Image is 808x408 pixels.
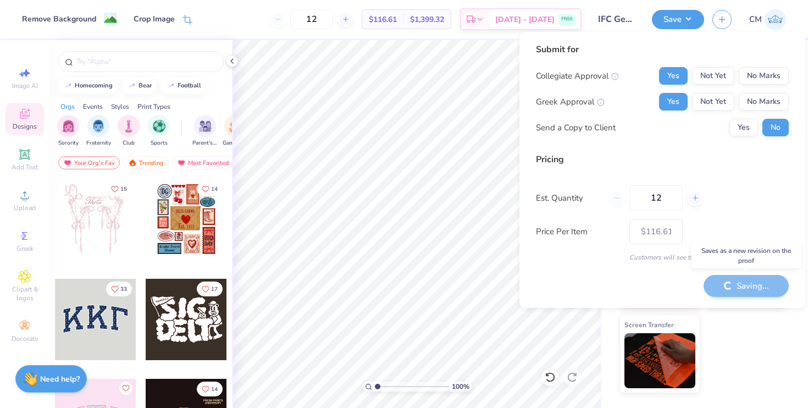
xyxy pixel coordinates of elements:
[148,115,170,147] div: filter for Sports
[86,115,111,147] button: filter button
[536,70,619,82] div: Collegiate Approval
[12,81,38,90] span: Image AI
[536,252,789,262] div: Customers will see this price on HQ.
[739,93,789,111] button: No Marks
[177,159,186,167] img: most_fav.gif
[64,82,73,89] img: trend_line.gif
[148,115,170,147] button: filter button
[659,93,688,111] button: Yes
[58,139,79,147] span: Sorority
[223,139,248,147] span: Game Day
[536,192,601,205] label: Est. Quantity
[123,139,135,147] span: Club
[197,382,223,396] button: Like
[63,159,72,167] img: most_fav.gif
[123,156,169,169] div: Trending
[14,203,36,212] span: Upload
[106,282,132,296] button: Like
[60,102,75,112] div: Orgs
[197,181,223,196] button: Like
[369,14,397,25] span: $116.61
[12,334,38,343] span: Decorate
[118,115,140,147] div: filter for Club
[729,119,758,136] button: Yes
[16,244,34,253] span: Greek
[536,153,789,166] div: Pricing
[536,122,616,134] div: Send a Copy to Client
[692,67,734,85] button: Not Yet
[211,387,218,392] span: 14
[199,120,212,133] img: Parent's Weekend Image
[536,43,789,56] div: Submit for
[536,96,605,108] div: Greek Approval
[151,139,168,147] span: Sports
[178,82,201,89] div: football
[5,285,44,302] span: Clipart & logos
[211,286,218,292] span: 17
[652,10,704,29] button: Save
[229,120,242,133] img: Game Day Image
[57,115,79,147] div: filter for Sorority
[223,115,248,147] div: filter for Game Day
[192,115,218,147] div: filter for Parent's Weekend
[561,15,573,23] span: FREE
[739,67,789,85] button: No Marks
[192,139,218,147] span: Parent's Weekend
[692,93,734,111] button: Not Yet
[452,382,469,392] span: 100 %
[167,82,175,89] img: trend_line.gif
[128,82,136,89] img: trend_line.gif
[123,120,135,133] img: Club Image
[121,78,157,94] button: bear
[12,163,38,172] span: Add Text
[659,67,688,85] button: Yes
[118,115,140,147] button: filter button
[62,120,75,133] img: Sorority Image
[106,181,132,196] button: Like
[290,9,333,29] input: – –
[119,382,132,395] button: Like
[120,186,127,192] span: 15
[86,115,111,147] div: filter for Fraternity
[197,282,223,296] button: Like
[624,319,674,330] span: Screen Transfer
[76,56,217,67] input: Try "Alpha"
[172,156,234,169] div: Most Favorited
[120,286,127,292] span: 33
[629,185,683,211] input: – –
[40,374,80,384] strong: Need help?
[624,333,695,388] img: Screen Transfer
[192,115,218,147] button: filter button
[92,120,104,133] img: Fraternity Image
[128,159,137,167] img: trending.gif
[765,9,786,30] img: Camryn Michael
[223,115,248,147] button: filter button
[153,120,165,133] img: Sports Image
[137,102,170,112] div: Print Types
[762,119,789,136] button: No
[57,115,79,147] button: filter button
[495,14,555,25] span: [DATE] - [DATE]
[75,82,113,89] div: homecoming
[13,122,37,131] span: Designs
[691,243,801,268] div: Saves as a new revision on the proof
[139,82,152,89] div: bear
[134,13,175,25] div: Crop Image
[83,102,103,112] div: Events
[58,156,120,169] div: Your Org's Fav
[590,8,644,30] input: Untitled Design
[749,13,762,26] span: CM
[111,102,129,112] div: Styles
[22,13,96,25] div: Remove Background
[86,139,111,147] span: Fraternity
[749,9,786,30] a: CM
[58,78,118,94] button: homecoming
[410,14,444,25] span: $1,399.32
[536,225,621,238] label: Price Per Item
[211,186,218,192] span: 14
[161,78,206,94] button: football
